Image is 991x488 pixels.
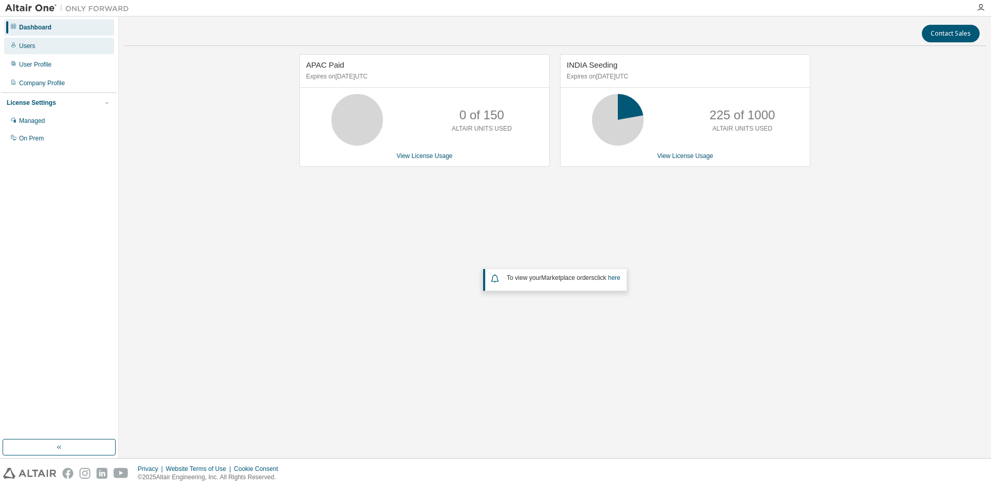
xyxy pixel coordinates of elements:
div: Managed [19,117,45,125]
div: User Profile [19,60,52,69]
a: here [608,274,620,281]
img: altair_logo.svg [3,468,56,479]
img: instagram.svg [79,468,90,479]
p: ALTAIR UNITS USED [452,124,512,133]
a: View License Usage [657,152,713,160]
p: Expires on [DATE] UTC [306,72,540,81]
div: License Settings [7,99,56,107]
div: Dashboard [19,23,52,32]
img: facebook.svg [62,468,73,479]
p: © 2025 Altair Engineering, Inc. All Rights Reserved. [138,473,284,482]
p: 225 of 1000 [710,106,775,124]
a: View License Usage [396,152,453,160]
div: Website Terms of Use [166,465,234,473]
span: APAC Paid [306,60,344,69]
em: Marketplace orders [541,274,595,281]
button: Contact Sales [922,25,980,42]
span: INDIA Seeding [567,60,617,69]
div: Company Profile [19,79,65,87]
p: 0 of 150 [459,106,504,124]
div: Privacy [138,465,166,473]
p: Expires on [DATE] UTC [567,72,801,81]
img: youtube.svg [114,468,129,479]
span: To view your click [507,274,620,281]
div: Users [19,42,35,50]
img: Altair One [5,3,134,13]
p: ALTAIR UNITS USED [712,124,772,133]
div: Cookie Consent [234,465,284,473]
div: On Prem [19,134,44,143]
img: linkedin.svg [97,468,107,479]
